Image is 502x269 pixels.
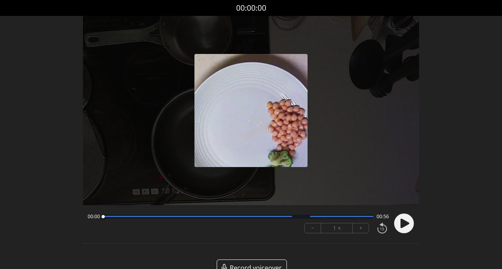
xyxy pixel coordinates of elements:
[194,54,308,167] img: Poster Image
[236,2,266,14] a: 00:00:00
[321,223,353,233] div: 1 ×
[305,223,321,233] button: −
[353,223,369,233] button: +
[88,213,100,220] span: 00:00
[377,213,389,220] span: 00:56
